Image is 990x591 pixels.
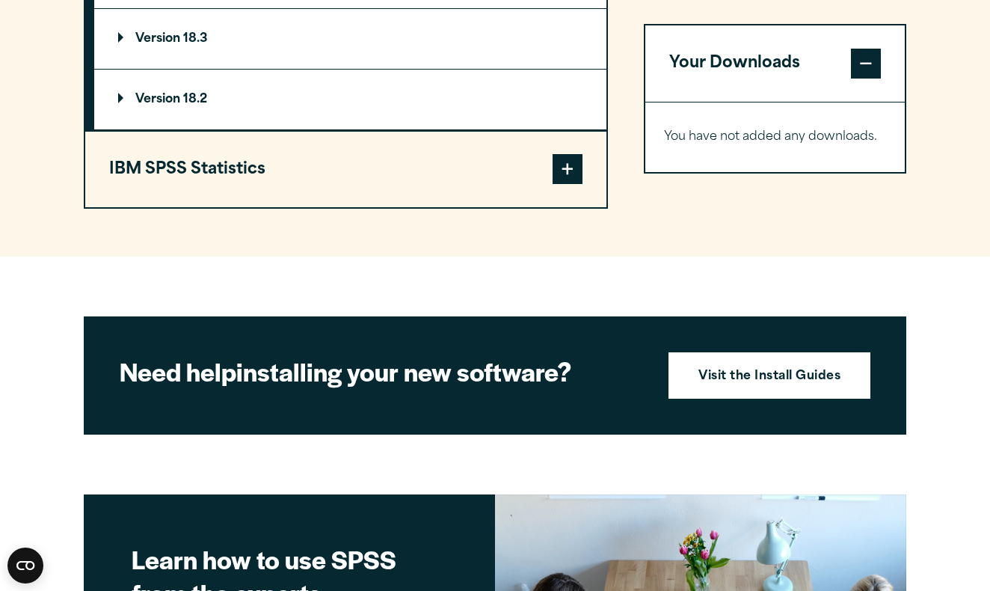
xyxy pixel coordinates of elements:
[664,126,886,148] p: You have not added any downloads.
[645,25,905,102] button: Your Downloads
[7,548,43,584] button: Open CMP widget
[118,33,208,45] p: Version 18.3
[668,352,870,399] a: Visit the Install Guides
[118,94,207,105] p: Version 18.2
[85,132,606,208] button: IBM SPSS Statistics
[120,353,236,389] strong: Need help
[645,102,905,172] div: Your Downloads
[94,70,606,129] summary: Version 18.2
[94,9,606,69] summary: Version 18.3
[698,367,840,387] strong: Visit the Install Guides
[120,355,643,388] h2: installing your new software?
